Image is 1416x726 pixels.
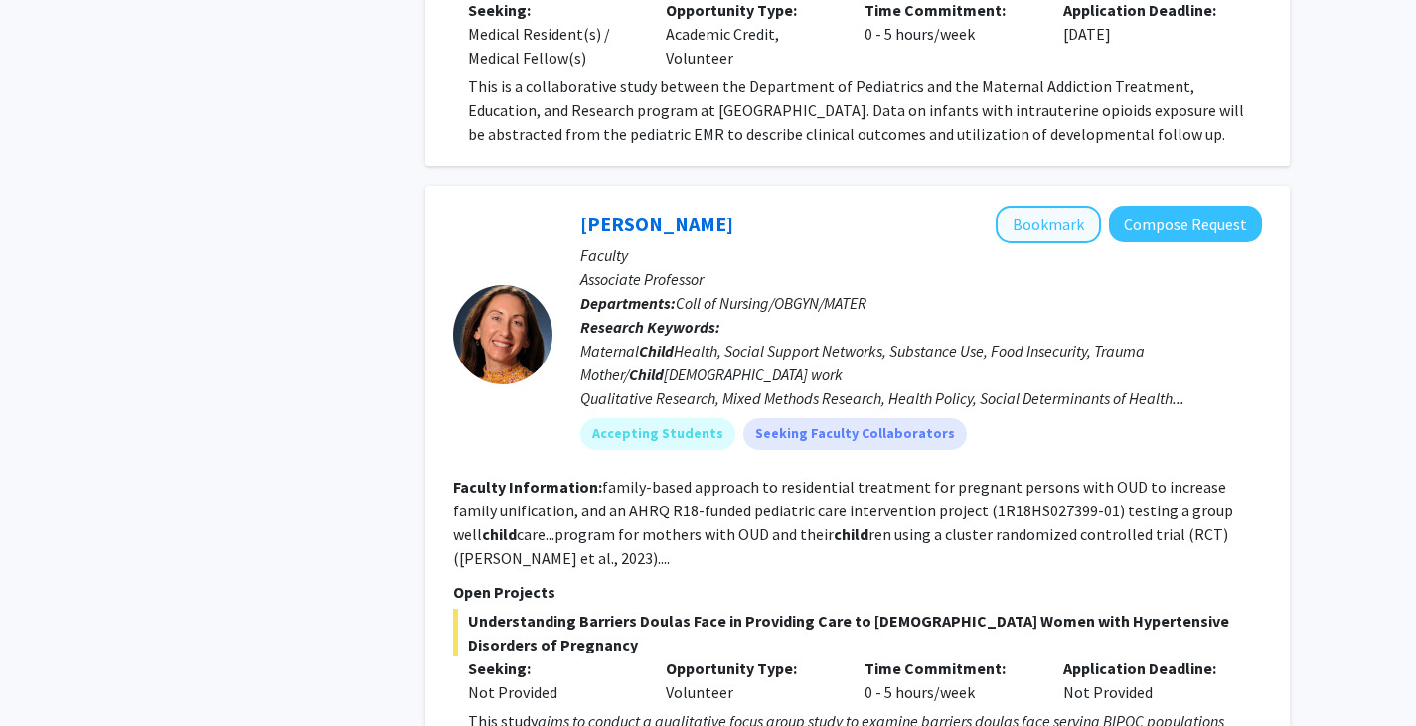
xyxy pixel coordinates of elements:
fg-read-more: family-based approach to residential treatment for pregnant persons with OUD to increase family u... [453,477,1233,568]
a: [PERSON_NAME] [580,212,733,236]
iframe: Chat [15,637,84,711]
p: Open Projects [453,580,1262,604]
b: Departments: [580,293,676,313]
button: Add Meghan Gannon to Bookmarks [996,206,1101,243]
b: Child [629,364,664,384]
mat-chip: Seeking Faculty Collaborators [743,418,967,450]
b: Child [639,341,674,361]
div: Medical Resident(s) / Medical Fellow(s) [468,22,637,70]
div: Maternal Health, Social Support Networks, Substance Use, Food Insecurity, Trauma Mother/ [DEMOGRA... [580,339,1262,410]
button: Compose Request to Meghan Gannon [1109,206,1262,242]
div: Not Provided [468,680,637,704]
div: Volunteer [651,656,850,704]
p: Seeking: [468,656,637,680]
mat-chip: Accepting Students [580,418,735,450]
p: Opportunity Type: [666,656,835,680]
b: child [482,524,517,544]
div: Not Provided [1048,656,1247,704]
b: Faculty Information: [453,477,602,497]
p: Associate Professor [580,267,1262,291]
p: This is a collaborative study between the Department of Pediatrics and the Maternal Addiction Tre... [468,74,1262,146]
b: Research Keywords: [580,317,720,337]
span: Coll of Nursing/OBGYN/MATER [676,293,866,313]
p: Time Commitment: [865,656,1033,680]
p: Application Deadline: [1063,656,1232,680]
span: Understanding Barriers Doulas Face in Providing Care to [DEMOGRAPHIC_DATA] Women with Hypertensiv... [453,609,1262,656]
b: child [834,524,868,544]
div: 0 - 5 hours/week [850,656,1048,704]
p: Faculty [580,243,1262,267]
